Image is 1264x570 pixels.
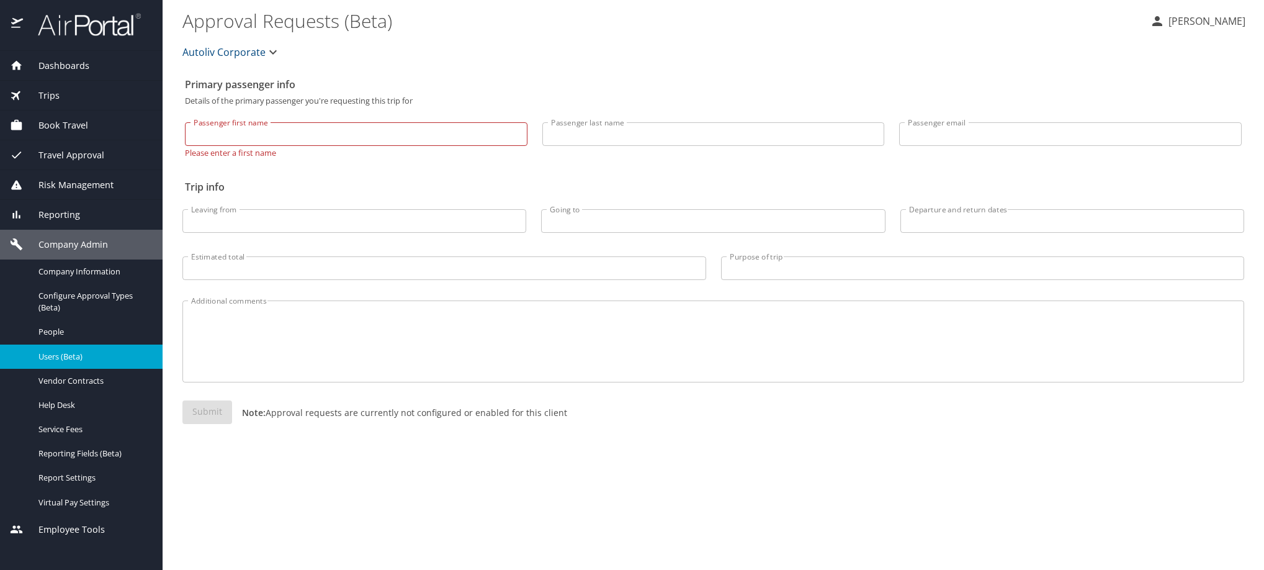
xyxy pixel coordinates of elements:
img: icon-airportal.png [11,12,24,37]
span: Company Information [38,266,148,278]
span: Book Travel [23,119,88,132]
span: People [38,326,148,338]
button: Autoliv Corporate [177,40,285,65]
button: [PERSON_NAME] [1145,10,1250,32]
span: Virtual Pay Settings [38,497,148,509]
span: Reporting [23,208,80,222]
p: Please enter a first name [185,146,527,157]
strong: Note: [242,407,266,418]
span: Help Desk [38,399,148,411]
img: airportal-logo.png [24,12,141,37]
h2: Trip info [185,177,1242,197]
span: Employee Tools [23,523,105,536]
span: Travel Approval [23,148,104,162]
span: Vendor Contracts [38,375,148,387]
span: Report Settings [38,472,148,484]
span: Risk Management [23,178,114,192]
h1: Approval Requests (Beta) [182,1,1140,40]
span: Reporting Fields (Beta) [38,448,148,459]
span: Service Fees [38,423,148,435]
p: Details of the primary passenger you're requesting this trip for [185,97,1242,105]
h2: Primary passenger info [185,75,1242,94]
span: Users (Beta) [38,351,148,363]
span: Dashboards [23,59,89,73]
span: Configure Approval Types (Beta) [38,290,148,314]
span: Company Admin [23,238,108,251]
p: [PERSON_NAME] [1165,14,1245,29]
span: Trips [23,89,60,102]
p: Approval requests are currently not configured or enabled for this client [232,406,567,419]
span: Autoliv Corporate [182,43,266,61]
